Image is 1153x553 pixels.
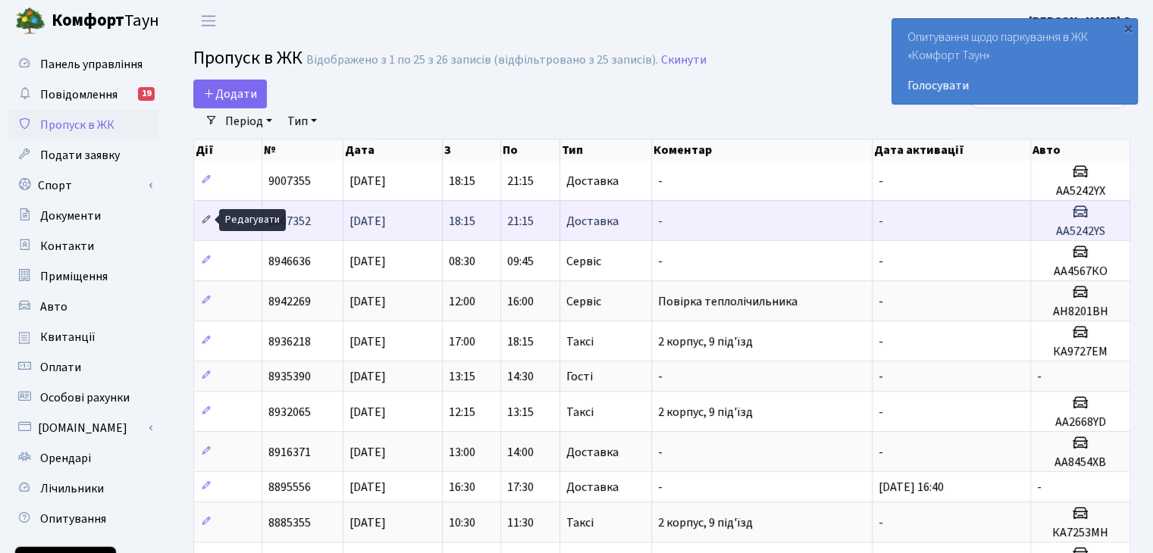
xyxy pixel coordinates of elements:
span: - [879,368,883,385]
span: Сервіс [566,255,601,267]
span: 14:30 [507,368,534,385]
span: - [879,404,883,420]
span: 8895556 [268,479,311,495]
div: Редагувати [219,209,286,231]
span: 8942269 [268,293,311,310]
a: Скинути [661,53,707,67]
span: - [879,444,883,461]
a: [DOMAIN_NAME] [8,413,159,443]
span: Орендарі [40,450,91,467]
span: 21:15 [507,213,534,230]
span: [DATE] 16:40 [879,479,944,495]
img: logo.png [15,6,45,36]
span: - [879,514,883,531]
span: Доставка [566,481,619,493]
span: [DATE] [349,444,386,461]
span: 16:30 [449,479,475,495]
span: 12:15 [449,404,475,420]
a: Орендарі [8,443,159,473]
b: Комфорт [52,8,124,33]
b: [PERSON_NAME] О. [1029,13,1135,30]
span: Таксі [566,517,594,529]
span: Сервіс [566,295,601,308]
a: Особові рахунки [8,383,159,413]
span: Особові рахунки [40,389,130,406]
span: - [1037,368,1042,385]
th: Дії [194,139,262,161]
span: - [879,333,883,350]
a: Оплати [8,352,159,383]
span: [DATE] [349,253,386,270]
span: 21:15 [507,173,534,189]
th: По [501,139,560,161]
span: Лічильники [40,480,104,497]
span: 18:15 [507,333,534,350]
a: Повідомлення19 [8,80,159,110]
span: - [658,479,663,495]
span: - [879,293,883,310]
a: Документи [8,201,159,231]
span: Таксі [566,406,594,418]
span: - [879,173,883,189]
span: - [658,173,663,189]
span: Подати заявку [40,147,120,164]
span: Квитанції [40,329,96,345]
span: 13:15 [507,404,534,420]
span: - [658,444,663,461]
span: 8935390 [268,368,311,385]
h5: АА4567КО [1037,264,1123,279]
span: 18:15 [449,173,475,189]
span: - [658,253,663,270]
a: Спорт [8,170,159,201]
th: Дата активації [873,139,1031,161]
span: Таксі [566,336,594,348]
span: 17:00 [449,333,475,350]
span: [DATE] [349,173,386,189]
a: Подати заявку [8,140,159,170]
span: Опитування [40,511,106,527]
span: Контакти [40,238,94,255]
span: 2 корпус, 9 під'їзд [658,514,753,531]
span: 14:00 [507,444,534,461]
span: [DATE] [349,293,386,310]
span: 08:30 [449,253,475,270]
h5: AA5242YX [1037,184,1123,198]
span: Таун [52,8,159,34]
span: 13:00 [449,444,475,461]
span: [DATE] [349,404,386,420]
span: Пропуск в ЖК [193,45,302,71]
a: Пропуск в ЖК [8,110,159,140]
a: Квитанції [8,322,159,352]
th: Коментар [652,139,873,161]
span: 13:15 [449,368,475,385]
a: Додати [193,80,267,108]
span: Приміщення [40,268,108,285]
th: № [262,139,343,161]
span: Гості [566,370,593,383]
span: Авто [40,298,67,315]
a: [PERSON_NAME] О. [1029,12,1135,30]
th: Дата [343,139,443,161]
span: 8885355 [268,514,311,531]
div: × [1120,20,1136,36]
span: 9007355 [268,173,311,189]
span: - [879,213,883,230]
span: [DATE] [349,514,386,531]
span: - [658,368,663,385]
a: Авто [8,292,159,322]
a: Опитування [8,504,159,534]
span: 8932065 [268,404,311,420]
span: [DATE] [349,479,386,495]
a: Тип [281,108,323,134]
span: Пропуск в ЖК [40,117,114,133]
span: Доставка [566,175,619,187]
a: Голосувати [907,77,1122,95]
span: 8916371 [268,444,311,461]
span: 2 корпус, 9 під'їзд [658,333,753,350]
span: [DATE] [349,213,386,230]
span: - [658,213,663,230]
a: Контакти [8,231,159,261]
a: Панель управління [8,49,159,80]
span: 2 корпус, 9 під'їзд [658,404,753,420]
span: 18:15 [449,213,475,230]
